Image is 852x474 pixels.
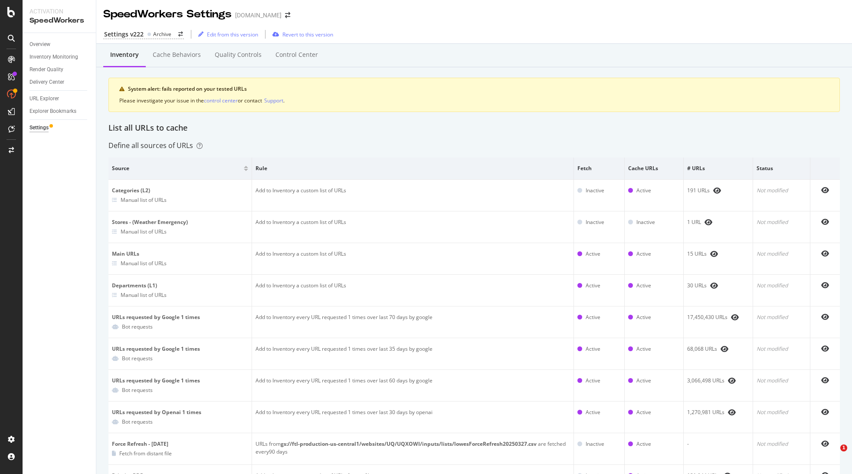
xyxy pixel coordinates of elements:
button: Edit from this version [195,27,258,41]
div: eye [821,408,829,415]
div: Active [636,313,651,321]
div: Active [586,250,600,258]
div: Bot requests [122,418,153,425]
div: Active [586,377,600,385]
div: SpeedWorkers Settings [103,7,232,22]
div: Active [586,282,600,290]
div: Archive [153,30,171,38]
div: Please investigate your issue in the or contact . [119,96,829,105]
div: Inactive [586,218,604,226]
div: Not modified [757,250,806,258]
div: Active [586,313,600,321]
div: Not modified [757,282,806,290]
div: eye [821,250,829,257]
div: eye [821,440,829,447]
div: eye [821,345,829,352]
div: Settings [29,123,49,132]
td: Add to Inventory a custom list of URLs [252,243,574,275]
div: Support [264,97,283,104]
div: Inactive [586,187,604,194]
div: Edit from this version [207,31,258,38]
td: - [684,433,753,465]
div: 15 URLs [687,250,749,258]
div: Not modified [757,440,806,448]
div: [DOMAIN_NAME] [235,11,282,20]
div: 17,450,430 URLs [687,313,749,321]
div: Manual list of URLs [121,291,167,299]
div: Active [586,345,600,353]
div: 68,068 URLs [687,345,749,353]
div: Stores - (Weather Emergency) [112,218,248,226]
div: 191 URLs [687,187,749,194]
a: Delivery Center [29,78,90,87]
div: Active [636,408,651,416]
span: Cache URLs [628,165,677,172]
button: control center [204,96,238,105]
div: Manual list of URLs [121,260,167,267]
button: Revert to this version [269,27,333,41]
div: Not modified [757,187,806,194]
div: URLs requested by Openai 1 times [112,408,248,416]
div: Not modified [757,313,806,321]
div: Fetch from distant file [119,450,172,457]
div: Active [636,187,651,194]
div: eye [731,314,739,321]
div: Bot requests [122,323,153,330]
b: gs://ftl-production-us-central1/websites/UQ/UQXOWI/inputs/lists/lowesForceRefresh20250327.csv [281,440,537,448]
div: Not modified [757,218,806,226]
div: eye [710,250,718,257]
a: Overview [29,40,90,49]
div: Active [636,345,651,353]
div: control center [204,97,238,104]
iframe: Intercom live chat [823,444,843,465]
div: Revert to this version [282,31,333,38]
div: Active [636,377,651,385]
div: Active [636,282,651,290]
td: Add to Inventory a custom list of URLs [252,180,574,211]
div: URLs from are fetched every 90 days [256,440,570,456]
div: 1 URL [687,218,749,226]
div: Explorer Bookmarks [29,107,76,116]
td: Add to Inventory a custom list of URLs [252,275,574,306]
div: Not modified [757,345,806,353]
div: Bot requests [122,355,153,362]
div: 1,270,981 URLs [687,408,749,416]
div: Overview [29,40,50,49]
a: URL Explorer [29,94,90,103]
div: Bot requests [122,386,153,394]
div: eye [728,377,736,384]
a: Settings [29,123,90,132]
span: Rule [256,165,568,172]
div: eye [821,218,829,225]
div: arrow-right-arrow-left [285,12,290,18]
div: Active [636,250,651,258]
div: Settings v222 [104,30,144,39]
div: Active [636,440,651,448]
div: eye [710,282,718,289]
div: URL Explorer [29,94,59,103]
div: List all URLs to cache [108,122,840,134]
span: Source [112,165,242,172]
a: Inventory Monitoring [29,53,90,62]
div: Not modified [757,377,806,385]
td: Add to Inventory every URL requested 1 times over last 60 days by google [252,370,574,402]
td: Add to Inventory a custom list of URLs [252,211,574,243]
div: Activation [29,7,89,16]
div: 30 URLs [687,282,749,290]
div: Render Quality [29,65,63,74]
a: Render Quality [29,65,90,74]
div: URLs requested by Google 1 times [112,377,248,385]
span: # URLs [687,165,747,172]
div: eye [821,187,829,194]
div: Categories (L2) [112,187,248,194]
div: Inventory Monitoring [29,53,78,62]
span: 1 [840,444,847,451]
div: arrow-right-arrow-left [178,32,183,37]
div: eye [821,282,829,289]
span: Fetch [577,165,619,172]
div: Define all sources of URLs [108,141,203,151]
a: Explorer Bookmarks [29,107,90,116]
div: Inactive [636,218,655,226]
td: Add to Inventory every URL requested 1 times over last 30 days by openai [252,402,574,433]
div: URLs requested by Google 1 times [112,345,248,353]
